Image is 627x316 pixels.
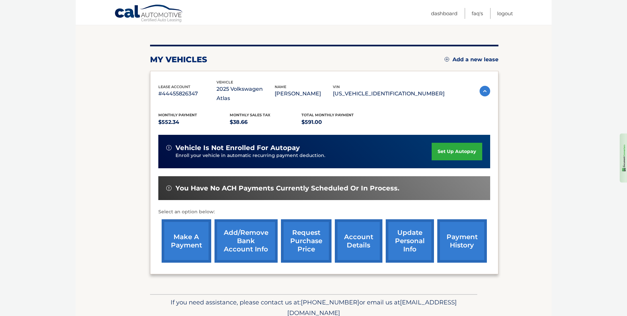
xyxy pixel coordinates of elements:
[215,219,278,263] a: Add/Remove bank account info
[114,4,184,24] a: Cal Automotive
[445,56,498,63] a: Add a new lease
[333,89,445,98] p: [US_VEHICLE_IDENTIFICATION_NUMBER]
[497,8,513,19] a: Logout
[281,219,332,263] a: request purchase price
[162,219,211,263] a: make a payment
[301,118,373,127] p: $591.00
[386,219,434,263] a: update personal info
[176,144,300,152] span: vehicle is not enrolled for autopay
[472,8,483,19] a: FAQ's
[158,113,197,117] span: Monthly Payment
[621,144,626,173] img: 1EdhxLVo1YiRZ3Z8BN9RqzlQoUKFChUqVNCHvwChSTTdtRxrrAAAAABJRU5ErkJggg==
[301,113,354,117] span: Total Monthly Payment
[216,84,275,103] p: 2025 Volkswagen Atlas
[230,113,270,117] span: Monthly sales Tax
[275,84,286,89] span: name
[301,298,359,306] span: [PHONE_NUMBER]
[230,118,301,127] p: $38.66
[176,184,399,192] span: You have no ACH payments currently scheduled or in process.
[445,57,449,62] img: add.svg
[158,208,490,216] p: Select an option below:
[480,86,490,96] img: accordion-active.svg
[335,219,382,263] a: account details
[216,80,233,84] span: vehicle
[431,8,457,19] a: Dashboard
[158,84,190,89] span: lease account
[432,143,482,160] a: set up autopay
[158,89,216,98] p: #44455826347
[158,118,230,127] p: $552.34
[166,145,172,150] img: alert-white.svg
[275,89,333,98] p: [PERSON_NAME]
[333,84,340,89] span: vin
[176,152,432,159] p: Enroll your vehicle in automatic recurring payment deduction.
[437,219,487,263] a: payment history
[150,55,207,65] h2: my vehicles
[166,185,172,191] img: alert-white.svg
